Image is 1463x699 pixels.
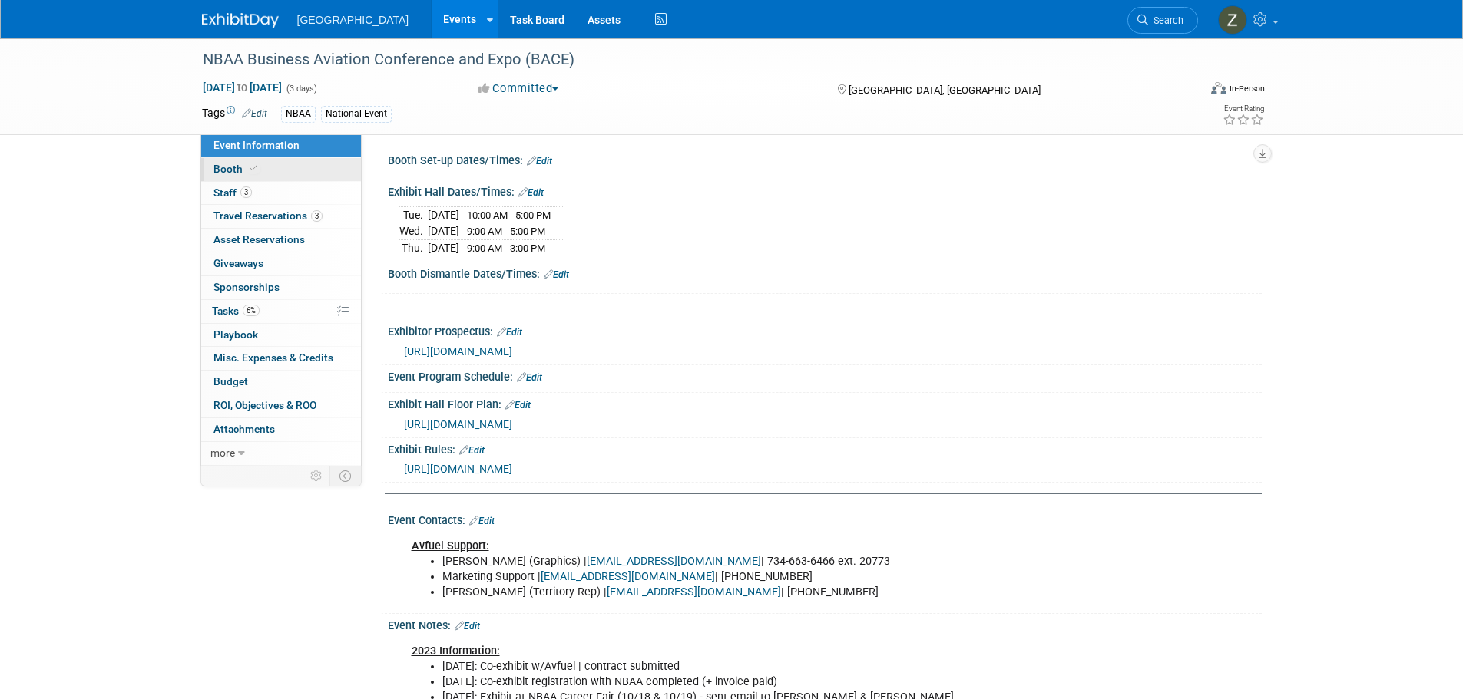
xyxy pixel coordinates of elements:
a: Edit [518,187,544,198]
div: Event Contacts: [388,509,1262,529]
td: Tue. [399,206,428,223]
span: Staff [213,186,252,199]
span: 9:00 AM - 5:00 PM [467,226,545,237]
span: Event Information [213,139,300,151]
a: [URL][DOMAIN_NAME] [404,418,512,430]
a: Misc. Expenses & Credits [201,347,361,370]
a: Attachments [201,418,361,441]
a: Edit [242,108,267,119]
span: Search [1148,15,1183,26]
div: Event Program Schedule: [388,365,1262,385]
span: Budget [213,375,248,387]
a: Edit [469,516,495,526]
span: Sponsorships [213,281,280,293]
a: Edit [527,156,552,167]
span: (3 days) [285,84,317,94]
span: 9:00 AM - 3:00 PM [467,242,545,254]
a: Edit [459,445,485,456]
td: [DATE] [428,206,459,223]
a: [EMAIL_ADDRESS][DOMAIN_NAME] [607,585,781,598]
a: ROI, Objectives & ROO [201,394,361,417]
img: Format-Inperson.png [1211,82,1226,94]
div: Event Format [1107,80,1266,103]
a: Edit [505,400,531,410]
span: [DATE] [DATE] [202,81,283,94]
a: Event Information [201,134,361,157]
a: Search [1127,7,1198,34]
a: [EMAIL_ADDRESS][DOMAIN_NAME] [587,555,761,568]
div: Booth Set-up Dates/Times: [388,149,1262,169]
a: Playbook [201,324,361,347]
div: Booth Dismantle Dates/Times: [388,262,1262,282]
div: Event Notes: [388,614,1262,634]
td: Personalize Event Tab Strip [303,466,330,486]
a: [URL][DOMAIN_NAME] [404,463,512,475]
img: ExhibitDay [202,13,279,28]
td: Thu. [399,240,428,256]
span: Travel Reservations [213,209,323,222]
img: Zoe Graham [1218,5,1247,35]
span: 10:00 AM - 5:00 PM [467,209,551,221]
a: Giveaways [201,252,361,275]
div: In-Person [1229,83,1265,94]
a: Travel Reservations3 [201,205,361,228]
a: [EMAIL_ADDRESS][DOMAIN_NAME] [541,570,715,583]
div: NBAA [281,106,316,122]
span: 6% [243,305,260,316]
td: Wed. [399,223,428,240]
div: National Event [321,106,392,122]
span: 3 [240,186,252,198]
span: ROI, Objectives & ROO [213,399,316,411]
a: Budget [201,371,361,394]
span: Tasks [212,305,260,317]
div: Exhibitor Prospectus: [388,320,1262,340]
span: [GEOGRAPHIC_DATA], [GEOGRAPHIC_DATA] [849,84,1041,96]
li: [PERSON_NAME] (Graphics) | | 734-663-6466 ext. 20773 [442,554,1084,569]
span: [GEOGRAPHIC_DATA] [297,14,409,26]
a: Edit [544,269,569,280]
a: Tasks6% [201,300,361,323]
a: Staff3 [201,182,361,205]
b: Avfuel Support: [412,539,489,552]
li: [PERSON_NAME] (Territory Rep) | | [PHONE_NUMBER] [442,585,1084,600]
div: Exhibit Hall Dates/Times: [388,180,1262,200]
div: Exhibit Hall Floor Plan: [388,393,1262,413]
span: Booth [213,163,260,175]
div: Exhibit Rules: [388,438,1262,458]
span: more [210,447,235,459]
span: Misc. Expenses & Credits [213,351,333,364]
li: [DATE]: Co-exhibit registration with NBAA completed (+ invoice paid) [442,674,1084,690]
a: Edit [497,327,522,338]
a: Edit [517,372,542,383]
div: Event Rating [1223,105,1264,113]
td: Toggle Event Tabs [329,466,361,486]
a: Sponsorships [201,276,361,299]
span: Giveaways [213,257,263,269]
button: Committed [473,81,564,97]
span: to [235,81,250,94]
a: [URL][DOMAIN_NAME] [404,345,512,358]
a: more [201,442,361,465]
td: Tags [202,105,267,123]
b: 2023 Information: [412,645,500,658]
li: Marketing Support | | [PHONE_NUMBER] [442,569,1084,585]
span: Asset Reservations [213,233,305,246]
li: [DATE]: Co-exhibit w/Avfuel | contract submitted [442,659,1084,674]
td: [DATE] [428,223,459,240]
a: Asset Reservations [201,229,361,252]
span: Attachments [213,423,275,435]
span: Playbook [213,328,258,341]
span: 3 [311,210,323,222]
a: Edit [455,621,480,631]
div: NBAA Business Aviation Conference and Expo (BACE) [197,46,1175,74]
a: Booth [201,158,361,181]
i: Booth reservation complete [250,164,257,173]
td: [DATE] [428,240,459,256]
